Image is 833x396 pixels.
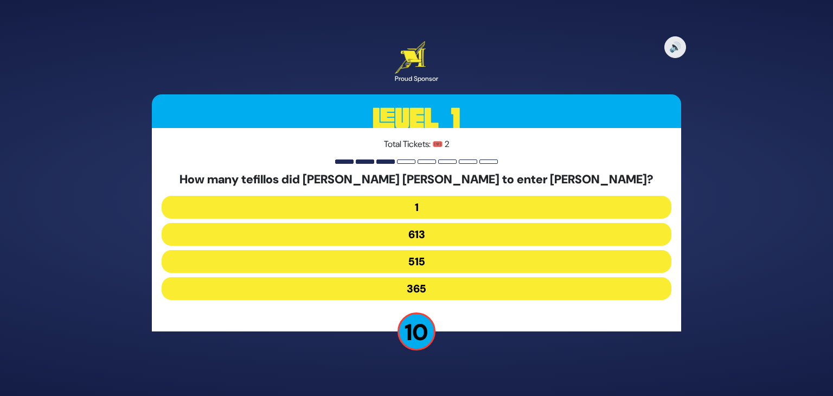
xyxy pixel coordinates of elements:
[162,138,671,151] p: Total Tickets: 🎟️ 2
[162,196,671,219] button: 1
[162,250,671,273] button: 515
[395,41,426,74] img: Artscroll
[664,36,686,58] button: 🔊
[162,277,671,300] button: 365
[162,173,671,187] h5: How many tefillos did [PERSON_NAME] [PERSON_NAME] to enter [PERSON_NAME]?
[395,74,438,84] div: Proud Sponsor
[152,94,681,143] h3: Level 1
[162,223,671,246] button: 613
[398,312,435,350] p: 10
